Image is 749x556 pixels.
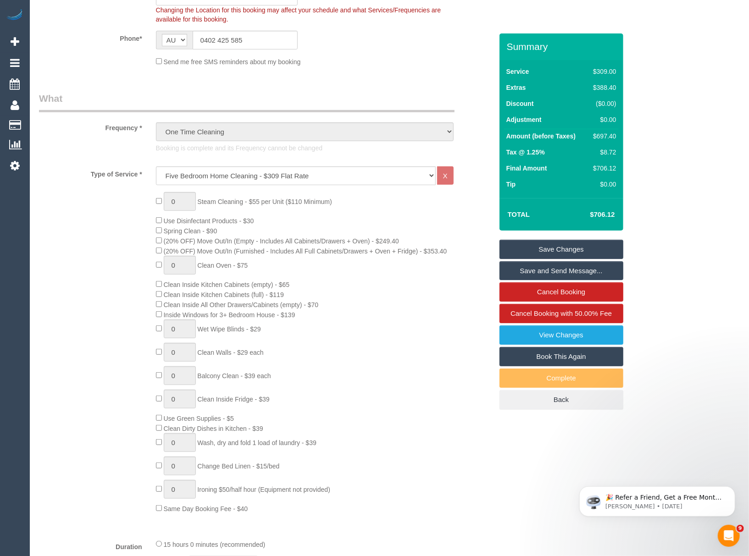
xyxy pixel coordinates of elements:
label: Adjustment [506,115,542,124]
label: Frequency * [32,120,149,132]
label: Amount (before Taxes) [506,132,576,141]
span: 15 hours 0 minutes (recommended) [164,541,266,548]
span: (20% OFF) Move Out/In (Furnished - Includes All Full Cabinets/Drawers + Oven + Fridge) - $353.40 [164,248,447,255]
a: Back [499,390,623,409]
label: Service [506,67,529,76]
label: Tax @ 1.25% [506,148,545,157]
label: Extras [506,83,526,92]
div: $0.00 [589,115,616,124]
span: (20% OFF) Move Out/In (Empty - Includes All Cabinets/Drawers + Oven) - $249.40 [164,237,399,245]
span: Send me free SMS reminders about my booking [164,58,301,66]
strong: Total [508,210,530,218]
input: Phone* [193,31,298,50]
span: Spring Clean - $90 [164,227,217,235]
div: $706.12 [589,164,616,173]
label: Type of Service * [32,166,149,179]
span: Same Day Booking Fee - $40 [164,505,248,512]
a: Save and Send Message... [499,261,623,281]
label: Final Amount [506,164,547,173]
div: ($0.00) [589,99,616,108]
a: Book This Again [499,347,623,366]
span: Clean Oven - $75 [197,262,248,269]
span: Wet Wipe Blinds - $29 [197,325,261,333]
span: 9 [737,525,744,532]
span: Balcony Clean - $39 each [197,372,271,380]
legend: What [39,92,455,112]
span: Cancel Booking with 50.00% Fee [510,309,612,317]
a: Cancel Booking with 50.00% Fee [499,304,623,323]
iframe: Intercom live chat [718,525,740,547]
label: Discount [506,99,534,108]
span: Use Disinfectant Products - $30 [164,217,254,225]
img: Automaid Logo [6,9,24,22]
span: Clean Inside Fridge - $39 [197,396,269,403]
span: Use Green Supplies - $5 [164,415,234,422]
a: View Changes [499,325,623,345]
div: $697.40 [589,132,616,141]
div: $388.40 [589,83,616,92]
a: Save Changes [499,240,623,259]
span: Steam Cleaning - $55 per Unit ($110 Minimum) [197,198,332,205]
div: $8.72 [589,148,616,157]
label: Tip [506,180,516,189]
label: Phone* [32,31,149,43]
span: Clean Inside Kitchen Cabinets (full) - $119 [164,291,284,298]
h3: Summary [507,41,619,52]
span: Clean Inside Kitchen Cabinets (empty) - $65 [164,281,290,288]
span: Clean Walls - $29 each [197,349,263,356]
span: Clean Dirty Dishes in Kitchen - $39 [164,425,263,432]
a: Cancel Booking [499,282,623,302]
label: Duration [32,539,149,551]
span: Changing the Location for this booking may affect your schedule and what Services/Frequencies are... [156,6,441,23]
span: Wash, dry and fold 1 load of laundry - $39 [197,439,316,446]
span: Inside Windows for 3+ Bedroom House - $139 [164,311,295,319]
div: $0.00 [589,180,616,189]
span: Clean Inside All Other Drawers/Cabinets (empty) - $70 [164,301,319,308]
div: $309.00 [589,67,616,76]
iframe: Intercom notifications message [566,467,749,531]
p: Booking is complete and its Frequency cannot be changed [156,143,454,153]
h4: $706.12 [562,211,615,219]
span: Ironing $50/half hour (Equipment not provided) [197,486,330,493]
span: Change Bed Linen - $15/bed [197,462,279,470]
